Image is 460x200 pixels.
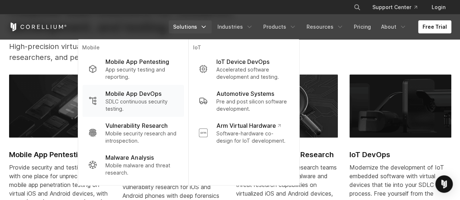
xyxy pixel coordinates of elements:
a: IoT Device DevOps Accelerated software development and testing. [193,53,295,85]
div: Navigation Menu [169,20,451,33]
p: Mobile [82,44,184,53]
p: Mobile security research and introspection. [105,130,178,144]
a: Mobile App DevOps SDLC continuous security testing. [82,85,184,117]
a: Resources [302,20,348,33]
a: Arm Virtual Hardware Software-hardware co-design for IoT development. [193,117,295,149]
p: Mobile malware and threat research. [105,162,178,176]
p: SDLC continuous security testing. [105,98,178,113]
h2: Mobile App Pentesting [9,149,111,160]
a: Corellium Home [9,23,67,31]
a: Mobile App Pentesting App security testing and reporting. [82,53,184,85]
div: Navigation Menu [345,1,451,14]
p: Accelerated software development and testing. [216,66,289,81]
p: Vulnerability Research [105,121,167,130]
img: Mobile App Pentesting [9,74,111,138]
p: Automotive Systems [216,89,274,98]
p: Mobile App Pentesting [105,57,169,66]
p: Mobile App DevOps [105,89,161,98]
a: Automotive Systems Pre and post silicon software development. [193,85,295,117]
p: IoT [193,44,295,53]
button: Search [351,1,364,14]
a: Login [426,1,451,14]
p: Arm Virtual Hardware [216,121,280,130]
p: App security testing and reporting. [105,66,178,81]
p: Pre and post silicon software development. [216,98,289,113]
a: Pricing [349,20,375,33]
h2: IoT DevOps [349,149,451,160]
a: Industries [213,20,257,33]
a: Free Trial [418,20,451,33]
a: Solutions [169,20,212,33]
a: Vulnerability Research Mobile security research and introspection. [82,117,184,149]
p: IoT Device DevOps [216,57,269,66]
a: Malware Analysis Mobile malware and threat research. [82,149,184,181]
p: High-precision virtual devices for software developers, security researchers, and pentesting teams. [9,41,257,63]
a: Support Center [367,1,423,14]
p: Software-hardware co-design for IoT development. [216,130,289,144]
a: About [377,20,411,33]
p: Malware Analysis [105,153,153,162]
a: Products [259,20,301,33]
img: IoT DevOps [349,74,451,138]
div: Open Intercom Messenger [435,175,453,193]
